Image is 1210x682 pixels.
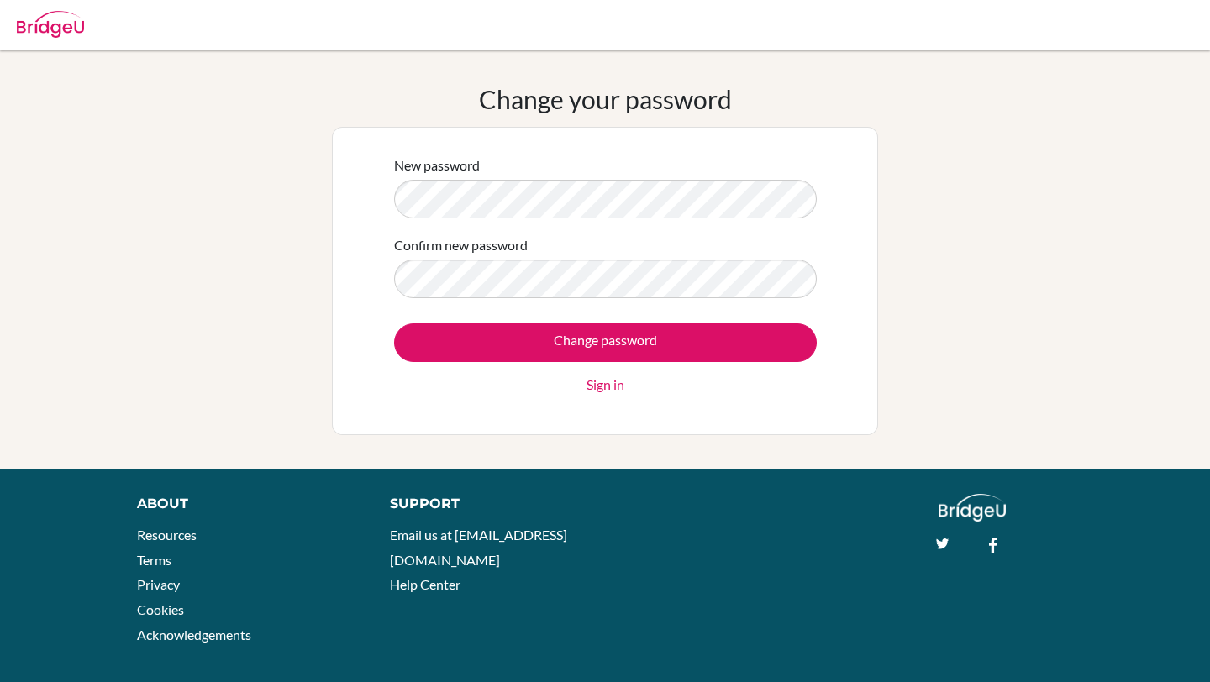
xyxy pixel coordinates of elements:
label: New password [394,155,480,176]
a: Cookies [137,601,184,617]
input: Change password [394,323,817,362]
a: Terms [137,552,171,568]
a: Acknowledgements [137,627,251,643]
div: Support [390,494,588,514]
a: Privacy [137,576,180,592]
a: Sign in [587,375,624,395]
a: Help Center [390,576,460,592]
a: Email us at [EMAIL_ADDRESS][DOMAIN_NAME] [390,527,567,568]
div: About [137,494,352,514]
img: logo_white@2x-f4f0deed5e89b7ecb1c2cc34c3e3d731f90f0f143d5ea2071677605dd97b5244.png [939,494,1007,522]
h1: Change your password [479,84,732,114]
label: Confirm new password [394,235,528,255]
a: Resources [137,527,197,543]
img: Bridge-U [17,11,84,38]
